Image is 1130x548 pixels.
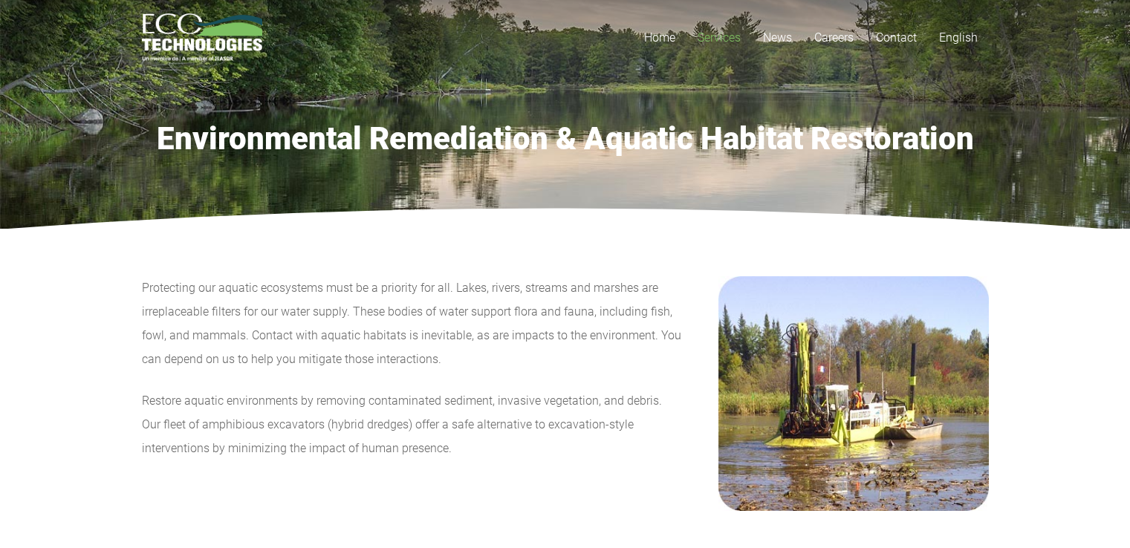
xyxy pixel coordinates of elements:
span: Services [698,30,741,45]
span: English [939,30,978,45]
span: Contact [876,30,917,45]
p: Restore aquatic environments by removing contaminated sediment, invasive vegetation, and debris. ... [142,389,683,460]
span: Careers [814,30,854,45]
p: Protecting our aquatic ecosystems must be a priority for all. Lakes, rivers, streams and marshes ... [142,276,683,371]
a: logo_EcoTech_ASDR_RGB [142,13,263,62]
span: News [763,30,792,45]
span: Home [644,30,675,45]
h1: Environmental Remediation & Aquatic Habitat Restoration [142,120,989,157]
